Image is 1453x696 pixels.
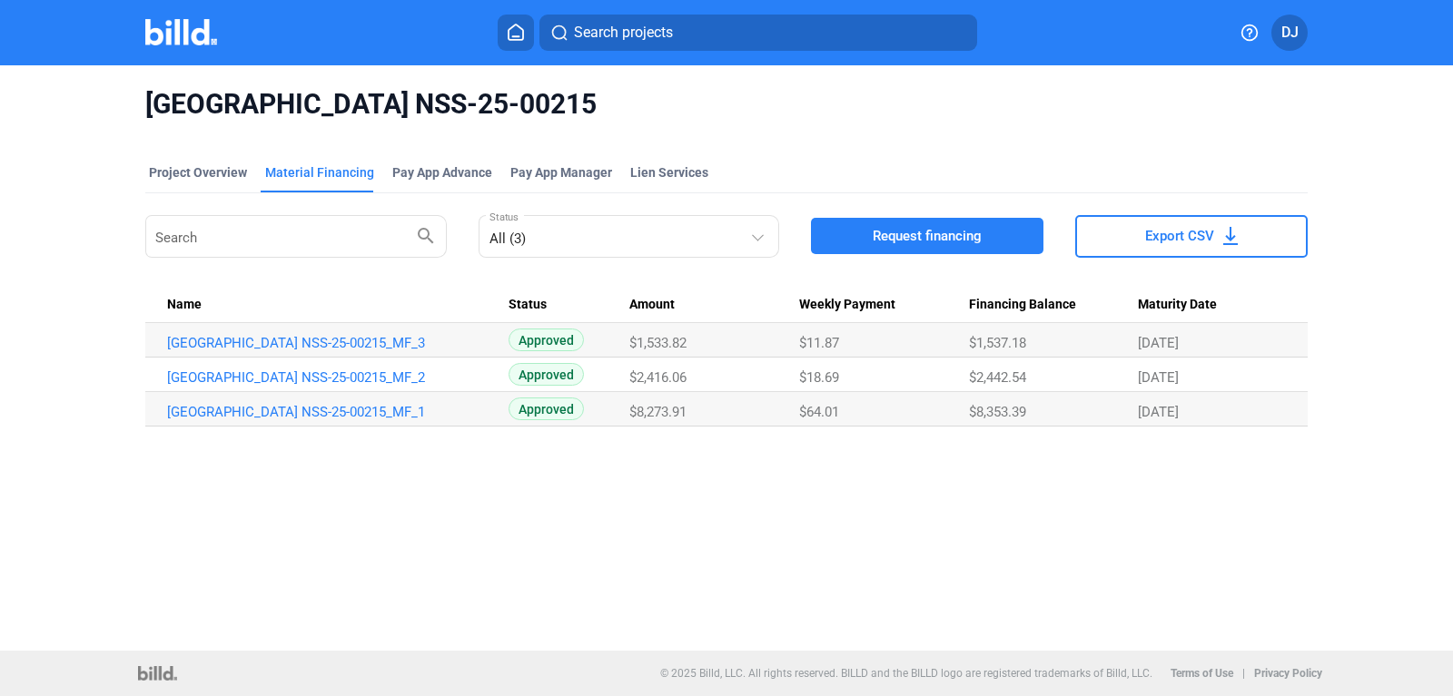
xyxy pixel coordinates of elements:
[629,335,687,351] span: $1,533.82
[1271,15,1308,51] button: DJ
[799,297,895,313] span: Weekly Payment
[1254,667,1322,680] b: Privacy Policy
[539,15,977,51] button: Search projects
[799,369,839,386] span: $18.69
[630,163,708,181] div: Lien Services
[629,297,799,313] div: Amount
[1281,22,1299,44] span: DJ
[660,667,1152,680] p: © 2025 Billd, LLC. All rights reserved. BILLD and the BILLD logo are registered trademarks of Bil...
[510,163,612,181] span: Pay App Manager
[489,230,526,247] mat-select-trigger: All (3)
[1138,369,1179,386] span: [DATE]
[138,666,177,681] img: logo
[145,87,597,122] span: [GEOGRAPHIC_DATA] NSS-25-00215
[1171,667,1233,680] b: Terms of Use
[873,227,982,245] span: Request financing
[574,22,673,44] span: Search projects
[969,297,1076,313] span: Financing Balance
[392,163,492,181] div: Pay App Advance
[969,369,1026,386] span: $2,442.54
[969,404,1026,420] span: $8,353.39
[415,224,437,246] mat-icon: search
[1138,335,1179,351] span: [DATE]
[969,297,1139,313] div: Financing Balance
[509,297,629,313] div: Status
[167,369,497,386] a: [GEOGRAPHIC_DATA] NSS-25-00215_MF_2
[1145,227,1214,245] span: Export CSV
[167,404,497,420] a: [GEOGRAPHIC_DATA] NSS-25-00215_MF_1
[265,163,374,181] div: Material Financing
[1138,297,1217,313] span: Maturity Date
[1138,297,1286,313] div: Maturity Date
[799,335,839,351] span: $11.87
[969,335,1026,351] span: $1,537.18
[811,218,1043,254] button: Request financing
[509,397,584,420] span: Approved
[509,363,584,386] span: Approved
[167,297,202,313] span: Name
[1075,215,1308,258] button: Export CSV
[629,404,687,420] span: $8,273.91
[799,297,969,313] div: Weekly Payment
[629,297,675,313] span: Amount
[509,297,547,313] span: Status
[799,404,839,420] span: $64.01
[167,335,497,351] a: [GEOGRAPHIC_DATA] NSS-25-00215_MF_3
[1138,404,1179,420] span: [DATE]
[509,328,584,351] span: Approved
[629,369,687,386] span: $2,416.06
[1242,667,1245,680] p: |
[167,297,509,313] div: Name
[145,19,217,45] img: Billd Company Logo
[149,163,247,181] div: Project Overview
